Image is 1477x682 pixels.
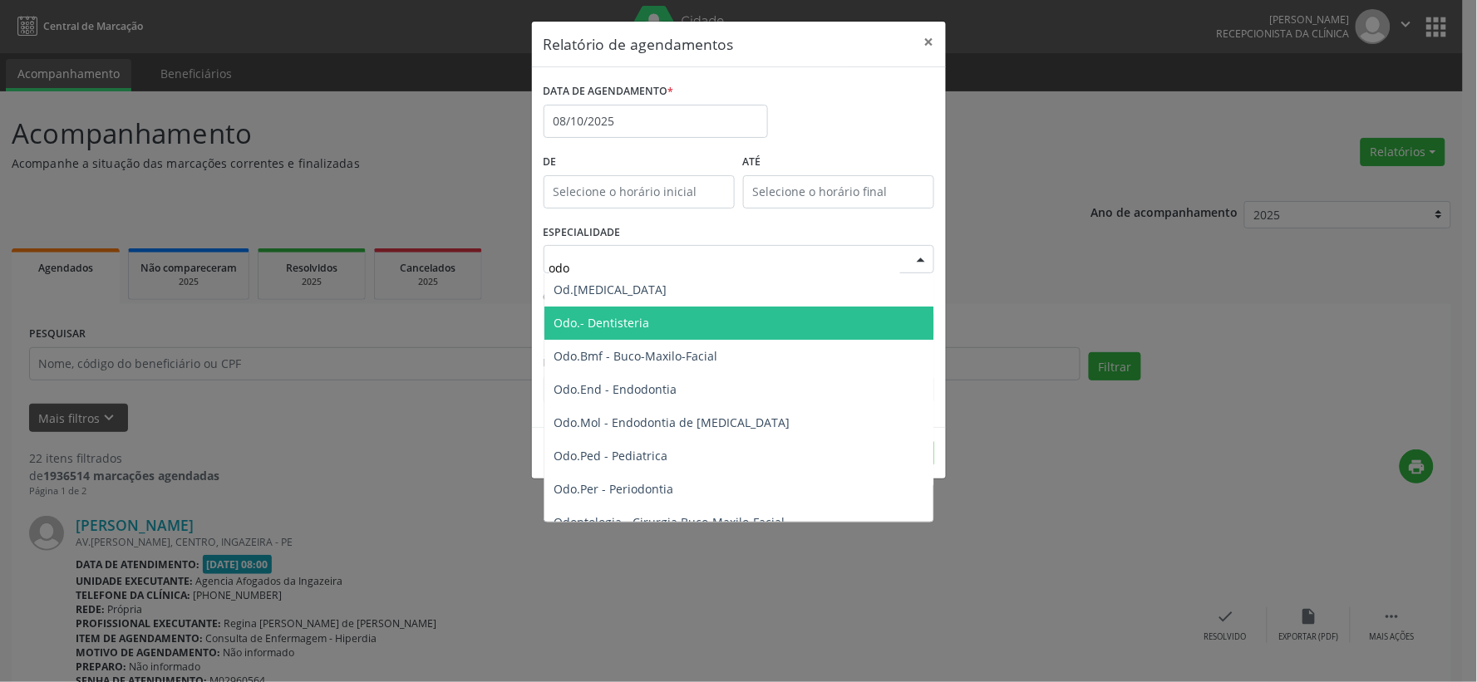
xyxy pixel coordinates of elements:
input: Seleciona uma especialidade [549,251,900,284]
input: Selecione o horário final [743,175,934,209]
label: ESPECIALIDADE [544,220,621,246]
span: Odo.Mol - Endodontia de [MEDICAL_DATA] [554,415,790,430]
span: Odo.Bmf - Buco-Maxilo-Facial [554,348,718,364]
span: Odo.Ped - Pediatrica [554,448,668,464]
label: DATA DE AGENDAMENTO [544,79,674,105]
h5: Relatório de agendamentos [544,33,734,55]
button: Close [913,22,946,62]
label: De [544,150,735,175]
label: ATÉ [743,150,934,175]
span: Odo.- Dentisteria [554,315,650,331]
span: Odontologia - Cirurgia Buco-Maxilo-Facial [554,514,785,530]
input: Selecione o horário inicial [544,175,735,209]
span: Od.[MEDICAL_DATA] [554,282,667,297]
span: Odo.End - Endodontia [554,381,677,397]
span: Odo.Per - Periodontia [554,481,674,497]
input: Selecione uma data ou intervalo [544,105,768,138]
